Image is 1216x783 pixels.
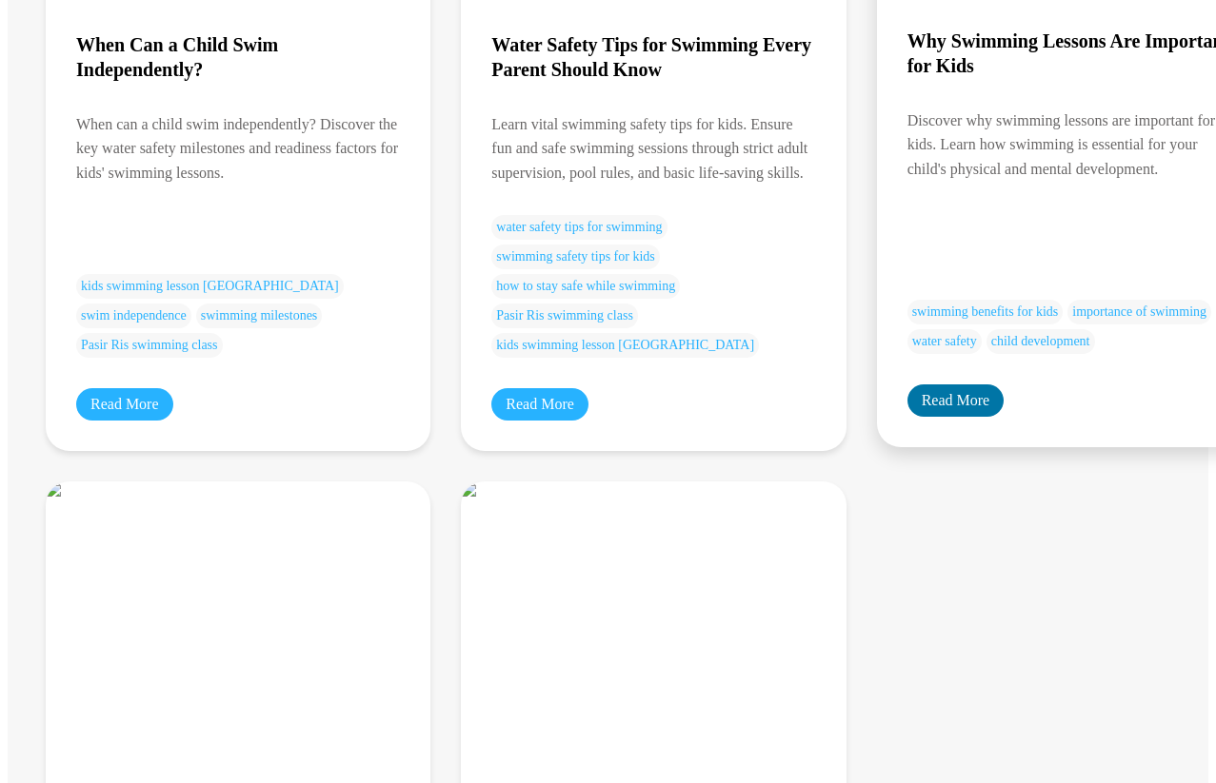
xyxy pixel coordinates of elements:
span: kids swimming lesson [GEOGRAPHIC_DATA] [76,274,344,299]
a: Read More [907,384,1005,417]
span: swimming safety tips for kids [491,245,659,269]
span: importance of swimming [1067,300,1211,324]
span: swimming benefits for kids [907,300,1064,324]
span: how to stay safe while swimming [491,274,680,299]
p: When can a child swim independently? Discover the key water safety milestones and readiness facto... [76,112,400,245]
h3: Water Safety Tips for Swimming Every Parent Should Know [491,32,815,82]
span: Pasir Ris swimming class [491,303,638,328]
span: water safety [907,329,982,354]
span: swim independence [76,303,191,328]
span: kids swimming lesson [GEOGRAPHIC_DATA] [491,333,759,358]
a: Read More [491,388,588,421]
a: Read More [76,388,173,421]
img: Kids’ Swimming Essentials: What to Pack for Swimming Lessons [46,481,430,516]
span: water safety tips for swimming [491,215,667,240]
span: child development [987,329,1095,354]
span: swimming milestones [196,303,323,328]
img: The Benefits of Swimming for Children's Development [461,481,815,499]
p: Learn vital swimming safety tips for kids. Ensure fun and safe swimming sessions through strict a... [491,112,815,186]
span: Pasir Ris swimming class [76,333,223,358]
h3: When Can a Child Swim Independently? [76,32,400,82]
